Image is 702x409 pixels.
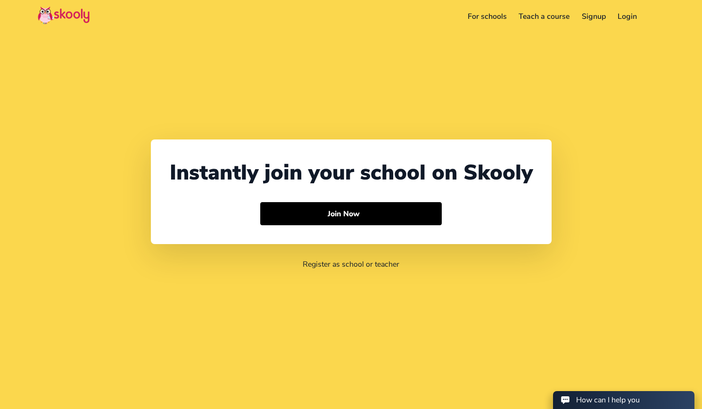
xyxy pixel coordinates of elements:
a: Teach a course [512,9,576,24]
a: Login [612,9,644,24]
a: Register as school or teacher [303,259,399,270]
ion-icon: arrow forward outline [364,209,374,219]
a: Signup [576,9,612,24]
button: menu outline [651,9,664,25]
div: Instantly join your school on Skooly [170,158,533,187]
button: Join Nowarrow forward outline [260,202,442,226]
img: Skooly [38,6,90,25]
a: For schools [462,9,513,24]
